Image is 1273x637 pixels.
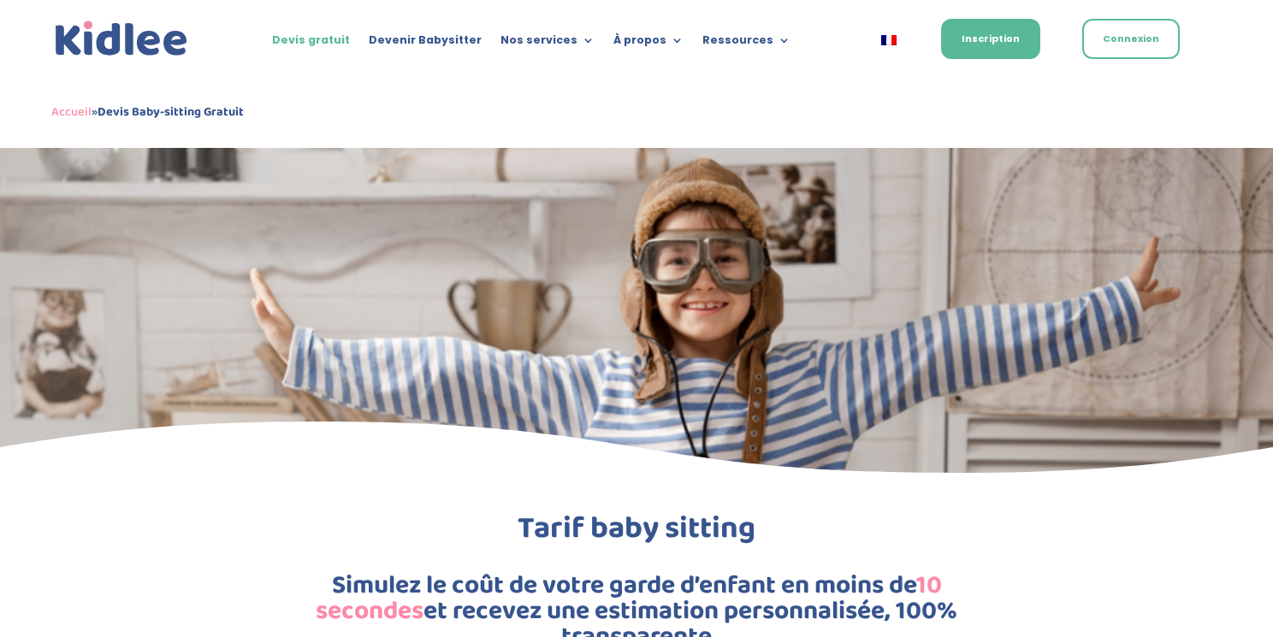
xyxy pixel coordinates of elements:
[613,34,684,53] a: À propos
[98,102,244,122] strong: Devis Baby-sitting Gratuit
[941,19,1040,59] a: Inscription
[1082,19,1180,59] a: Connexion
[702,34,790,53] a: Ressources
[272,34,350,53] a: Devis gratuit
[51,102,92,122] a: Accueil
[369,34,482,53] a: Devenir Babysitter
[51,17,192,61] img: logo_kidlee_bleu
[881,35,897,45] img: Français
[260,513,1013,552] h1: Tarif baby sitting
[500,34,595,53] a: Nos services
[51,102,244,122] span: »
[316,565,942,632] span: 10 secondes
[51,17,192,61] a: Kidlee Logo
